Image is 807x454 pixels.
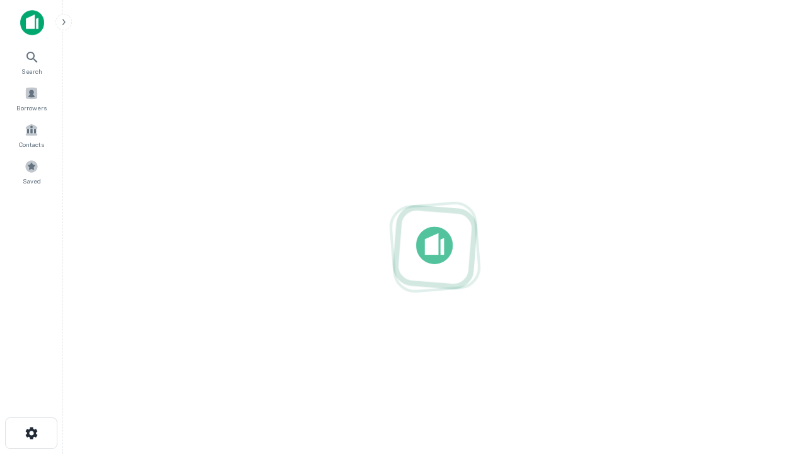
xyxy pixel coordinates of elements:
[19,139,44,149] span: Contacts
[23,176,41,186] span: Saved
[4,118,59,152] a: Contacts
[4,154,59,189] a: Saved
[20,10,44,35] img: capitalize-icon.png
[744,313,807,373] iframe: Chat Widget
[4,81,59,115] a: Borrowers
[21,66,42,76] span: Search
[16,103,47,113] span: Borrowers
[4,45,59,79] a: Search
